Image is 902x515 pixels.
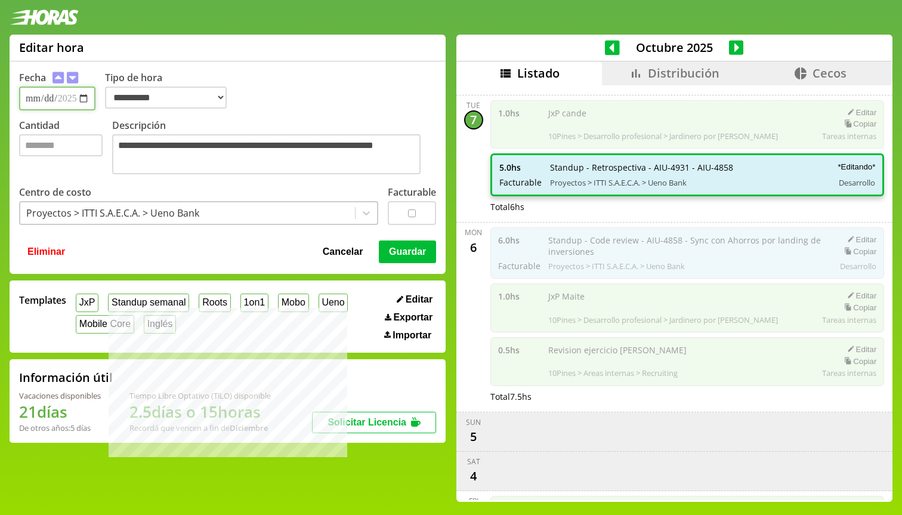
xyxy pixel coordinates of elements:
select: Tipo de hora [105,87,227,109]
span: Templates [19,294,66,307]
span: Distribución [648,65,719,81]
div: Sat [467,457,480,467]
button: JxP [76,294,98,312]
button: Mobile Core [76,315,134,334]
button: Editar [393,294,436,306]
div: Vacaciones disponibles [19,390,101,401]
div: Recordá que vencen a fin de [129,423,271,433]
button: Roots [199,294,230,312]
input: Cantidad [19,134,103,156]
button: Exportar [381,312,436,323]
h1: 2.5 días o 15 horas [129,401,271,423]
div: Fri [469,496,478,506]
button: 1on1 [240,294,268,312]
div: Tiempo Libre Optativo (TiLO) disponible [129,390,271,401]
button: Solicitar Licencia [312,412,436,433]
span: Octubre 2025 [620,39,729,55]
label: Facturable [388,186,436,199]
h1: 21 días [19,401,101,423]
span: Listado [517,65,560,81]
button: Eliminar [24,240,69,263]
div: Total 6 hs [490,201,885,212]
label: Centro de costo [19,186,91,199]
textarea: Descripción [112,134,421,174]
button: Ueno [319,294,348,312]
div: scrollable content [456,85,892,500]
button: Inglés [144,315,176,334]
span: Importar [393,330,431,341]
span: Exportar [393,312,433,323]
button: Cancelar [319,240,367,263]
span: Editar [406,294,433,305]
div: Sun [466,417,481,427]
h1: Editar hora [19,39,84,55]
div: 5 [464,427,483,446]
img: logotipo [10,10,79,25]
div: 6 [464,238,483,257]
div: Proyectos > ITTI S.A.E.C.A. > Ueno Bank [26,206,199,220]
span: Cecos [813,65,847,81]
b: Diciembre [230,423,268,433]
label: Descripción [112,119,436,177]
div: Mon [465,227,482,238]
div: Total 7.5 hs [490,391,885,402]
div: 7 [464,110,483,129]
button: Guardar [379,240,436,263]
label: Tipo de hora [105,71,236,110]
span: Solicitar Licencia [328,417,406,427]
div: Tue [467,100,480,110]
button: Standup semanal [108,294,189,312]
h2: Información útil [19,369,113,386]
label: Cantidad [19,119,112,177]
div: De otros años: 5 días [19,423,101,433]
button: Mobo [278,294,309,312]
label: Fecha [19,71,46,84]
div: 4 [464,467,483,486]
